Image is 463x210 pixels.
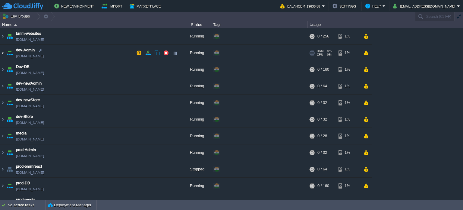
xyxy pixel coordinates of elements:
div: 0 / 160 [317,61,329,78]
div: Usage [308,21,372,28]
a: dev-newAdmin [16,80,42,86]
span: RAM [317,49,323,53]
div: 0 / 32 [317,144,327,161]
a: prod-bmmreact [16,163,42,170]
div: No active tasks [8,200,45,210]
div: 1% [339,111,358,128]
div: Running [181,28,211,44]
div: Running [181,111,211,128]
button: Marketplace [130,2,162,10]
img: AMDAwAAAACH5BAEAAAAALAAAAAABAAEAAAICRAEAOw== [5,95,14,111]
button: [EMAIL_ADDRESS][DOMAIN_NAME] [393,2,457,10]
div: 1% [339,95,358,111]
div: Status [181,21,211,28]
span: 0% [326,53,332,57]
img: AMDAwAAAACH5BAEAAAAALAAAAAABAAEAAAICRAEAOw== [0,45,5,61]
div: 0 / 32 [317,111,327,128]
img: AMDAwAAAACH5BAEAAAAALAAAAAABAAEAAAICRAEAOw== [5,144,14,161]
img: AMDAwAAAACH5BAEAAAAALAAAAAABAAEAAAICRAEAOw== [0,111,5,128]
img: AMDAwAAAACH5BAEAAAAALAAAAAABAAEAAAICRAEAOw== [0,95,5,111]
a: Dev-DB [16,64,30,70]
span: CPU [317,53,323,57]
img: AMDAwAAAACH5BAEAAAAALAAAAAABAAEAAAICRAEAOw== [5,111,14,128]
div: Running [181,95,211,111]
img: AMDAwAAAACH5BAEAAAAALAAAAAABAAEAAAICRAEAOw== [5,28,14,44]
img: AMDAwAAAACH5BAEAAAAALAAAAAABAAEAAAICRAEAOw== [5,78,14,94]
div: Running [181,178,211,194]
div: 0 / 64 [317,161,327,177]
div: 0 / 160 [317,178,329,194]
div: 0 / 32 [317,95,327,111]
a: media [16,130,27,136]
span: [DOMAIN_NAME] [16,86,44,92]
div: 1% [339,178,358,194]
a: prod-DB [16,180,30,186]
img: AMDAwAAAACH5BAEAAAAALAAAAAABAAEAAAICRAEAOw== [0,178,5,194]
button: Settings [332,2,358,10]
img: AMDAwAAAACH5BAEAAAAALAAAAAABAAEAAAICRAEAOw== [5,128,14,144]
a: prod-Admin [16,147,36,153]
div: 1% [339,61,358,78]
div: Stopped [181,161,211,177]
div: Running [181,61,211,78]
img: AMDAwAAAACH5BAEAAAAALAAAAAABAAEAAAICRAEAOw== [5,161,14,177]
button: Env Groups [2,12,32,21]
button: Balance ₹-19636.88 [280,2,322,10]
div: 0 / 256 [317,28,329,44]
a: dev-Admin [16,47,35,53]
div: 1% [339,144,358,161]
span: [DOMAIN_NAME] [16,120,44,126]
div: 0 / 28 [317,128,327,144]
span: [DOMAIN_NAME] [16,186,44,192]
span: 0% [326,49,332,53]
div: Running [181,128,211,144]
img: AMDAwAAAACH5BAEAAAAALAAAAAABAAEAAAICRAEAOw== [0,61,5,78]
div: Running [181,45,211,61]
img: AMDAwAAAACH5BAEAAAAALAAAAAABAAEAAAICRAEAOw== [0,28,5,44]
a: prod-media [16,197,35,203]
img: AMDAwAAAACH5BAEAAAAALAAAAAABAAEAAAICRAEAOw== [0,128,5,144]
a: dev-newStore [16,97,40,103]
div: 1% [339,161,358,177]
span: [DOMAIN_NAME] [16,103,44,109]
div: 1% [339,45,358,61]
span: [DOMAIN_NAME] [16,53,44,59]
img: CloudJiffy [2,2,43,10]
div: Tags [212,21,307,28]
div: Running [181,144,211,161]
div: Name [1,21,181,28]
button: Import [102,2,124,10]
img: AMDAwAAAACH5BAEAAAAALAAAAAABAAEAAAICRAEAOw== [5,178,14,194]
div: 1% [339,78,358,94]
img: AMDAwAAAACH5BAEAAAAALAAAAAABAAEAAAICRAEAOw== [5,45,14,61]
img: AMDAwAAAACH5BAEAAAAALAAAAAABAAEAAAICRAEAOw== [0,144,5,161]
img: AMDAwAAAACH5BAEAAAAALAAAAAABAAEAAAICRAEAOw== [5,61,14,78]
div: 1% [339,28,358,44]
span: [DOMAIN_NAME] [16,170,44,176]
button: New Environment [54,2,96,10]
span: [DOMAIN_NAME] [16,153,44,159]
div: 1% [339,128,358,144]
img: AMDAwAAAACH5BAEAAAAALAAAAAABAAEAAAICRAEAOw== [0,78,5,94]
span: [DOMAIN_NAME] [16,70,44,76]
div: Running [181,78,211,94]
img: AMDAwAAAACH5BAEAAAAALAAAAAABAAEAAAICRAEAOw== [0,161,5,177]
button: Deployment Manager [48,202,91,208]
a: [DOMAIN_NAME] [16,136,44,142]
a: bmm-websites [16,31,41,37]
img: AMDAwAAAACH5BAEAAAAALAAAAAABAAEAAAICRAEAOw== [14,24,17,26]
a: dev-Store [16,114,33,120]
button: Help [365,2,383,10]
span: [DOMAIN_NAME] [16,37,44,43]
